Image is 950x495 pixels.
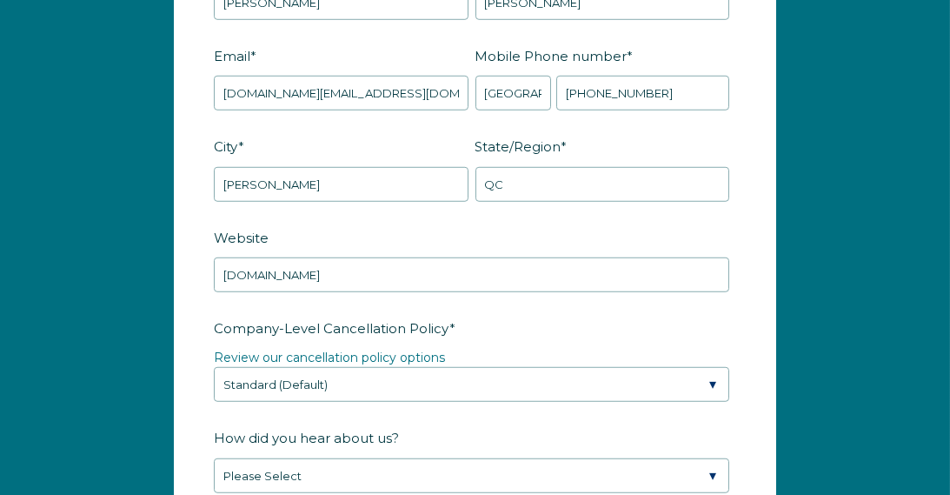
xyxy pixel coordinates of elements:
span: Mobile Phone number [475,43,628,70]
span: Email [214,43,250,70]
span: State/Region [475,133,561,160]
a: Review our cancellation policy options [214,350,445,365]
span: How did you hear about us? [214,425,399,452]
span: Company-Level Cancellation Policy [214,315,449,342]
span: Website [214,224,269,251]
span: City [214,133,238,160]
